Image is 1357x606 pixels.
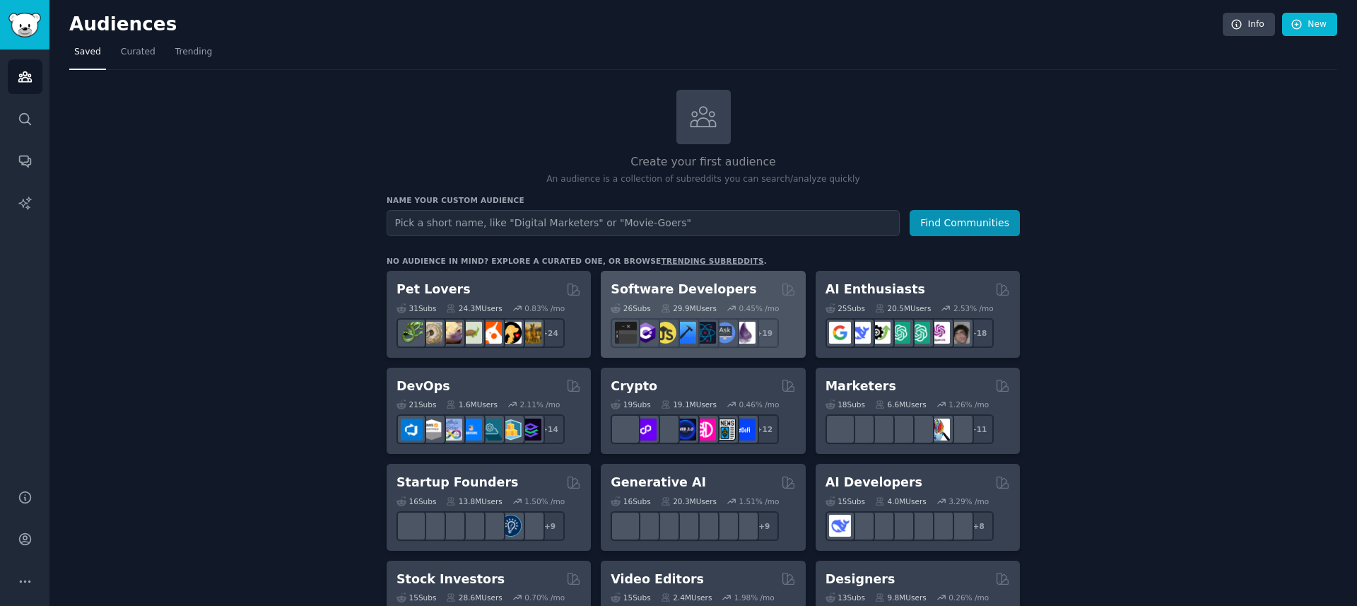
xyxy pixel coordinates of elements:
img: AIDevelopersSociety [948,515,970,537]
img: GoogleGeminiAI [829,322,851,344]
div: 19 Sub s [611,400,650,409]
div: 1.6M Users [446,400,498,409]
img: AItoolsCatalog [869,322,891,344]
img: iOSProgramming [674,322,696,344]
div: 15 Sub s [826,496,865,506]
h2: Pet Lovers [396,281,471,298]
div: 25 Sub s [826,303,865,313]
img: starryai [714,515,736,537]
img: LangChain [849,515,871,537]
img: OpenSourceAI [908,515,930,537]
img: MarketingResearch [928,419,950,441]
h2: Startup Founders [396,474,518,491]
div: + 18 [964,318,994,348]
img: DeepSeek [829,515,851,537]
div: 15 Sub s [396,593,436,602]
div: 19.1M Users [661,400,717,409]
img: chatgpt_prompts_ [908,322,930,344]
div: + 19 [749,318,779,348]
img: DevOpsLinks [460,419,482,441]
div: 0.83 % /mo [524,303,565,313]
img: leopardgeckos [440,322,462,344]
h2: DevOps [396,378,450,395]
div: 9.8M Users [875,593,927,602]
img: SaaS [421,515,442,537]
img: DreamBooth [734,515,756,537]
img: ethstaker [654,419,676,441]
a: Curated [116,41,160,70]
img: dalle2 [635,515,657,537]
div: 29.9M Users [661,303,717,313]
img: growmybusiness [519,515,541,537]
h2: Marketers [826,378,896,395]
img: content_marketing [829,419,851,441]
div: 26 Sub s [611,303,650,313]
a: New [1282,13,1337,37]
h2: Software Developers [611,281,756,298]
p: An audience is a collection of subreddits you can search/analyze quickly [387,173,1020,186]
img: PetAdvice [500,322,522,344]
img: googleads [908,419,930,441]
img: elixir [734,322,756,344]
div: 28.6M Users [446,593,502,602]
img: ycombinator [460,515,482,537]
h2: AI Enthusiasts [826,281,925,298]
img: Docker_DevOps [440,419,462,441]
div: 2.4M Users [661,593,712,602]
div: 0.70 % /mo [524,593,565,602]
img: MistralAI [888,515,910,537]
div: + 9 [535,511,565,541]
div: No audience in mind? Explore a curated one, or browse . [387,256,767,266]
img: FluxAI [694,515,716,537]
img: bigseo [849,419,871,441]
div: 1.26 % /mo [948,400,989,409]
div: + 14 [535,414,565,444]
img: herpetology [401,322,423,344]
img: defiblockchain [694,419,716,441]
h2: AI Developers [826,474,922,491]
h2: Generative AI [611,474,706,491]
img: ArtificalIntelligence [948,322,970,344]
h2: Crypto [611,378,657,395]
div: 0.26 % /mo [948,593,989,602]
div: 13 Sub s [826,593,865,602]
img: cockatiel [480,322,502,344]
img: llmops [928,515,950,537]
a: Saved [69,41,106,70]
img: Entrepreneurship [500,515,522,537]
img: aivideo [615,515,637,537]
span: Trending [175,46,212,59]
img: reactnative [694,322,716,344]
img: indiehackers [480,515,502,537]
div: 16 Sub s [396,496,436,506]
span: Saved [74,46,101,59]
div: 0.45 % /mo [739,303,780,313]
a: trending subreddits [661,257,763,265]
img: Emailmarketing [888,419,910,441]
h2: Stock Investors [396,571,505,588]
img: deepdream [654,515,676,537]
img: AWS_Certified_Experts [421,419,442,441]
h3: Name your custom audience [387,195,1020,205]
div: 16 Sub s [611,496,650,506]
img: learnjavascript [654,322,676,344]
img: 0xPolygon [635,419,657,441]
div: 1.51 % /mo [739,496,780,506]
div: 20.5M Users [875,303,931,313]
div: 24.3M Users [446,303,502,313]
div: 0.46 % /mo [739,400,780,409]
a: Info [1223,13,1275,37]
div: + 9 [749,511,779,541]
div: 1.50 % /mo [524,496,565,506]
img: startup [440,515,462,537]
div: 6.6M Users [875,400,927,409]
img: Rag [869,515,891,537]
img: GummySearch logo [8,13,41,37]
img: DeepSeek [849,322,871,344]
div: 2.53 % /mo [953,303,994,313]
h2: Video Editors [611,571,704,588]
img: chatgpt_promptDesign [888,322,910,344]
div: 21 Sub s [396,400,436,409]
img: ballpython [421,322,442,344]
div: 4.0M Users [875,496,927,506]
